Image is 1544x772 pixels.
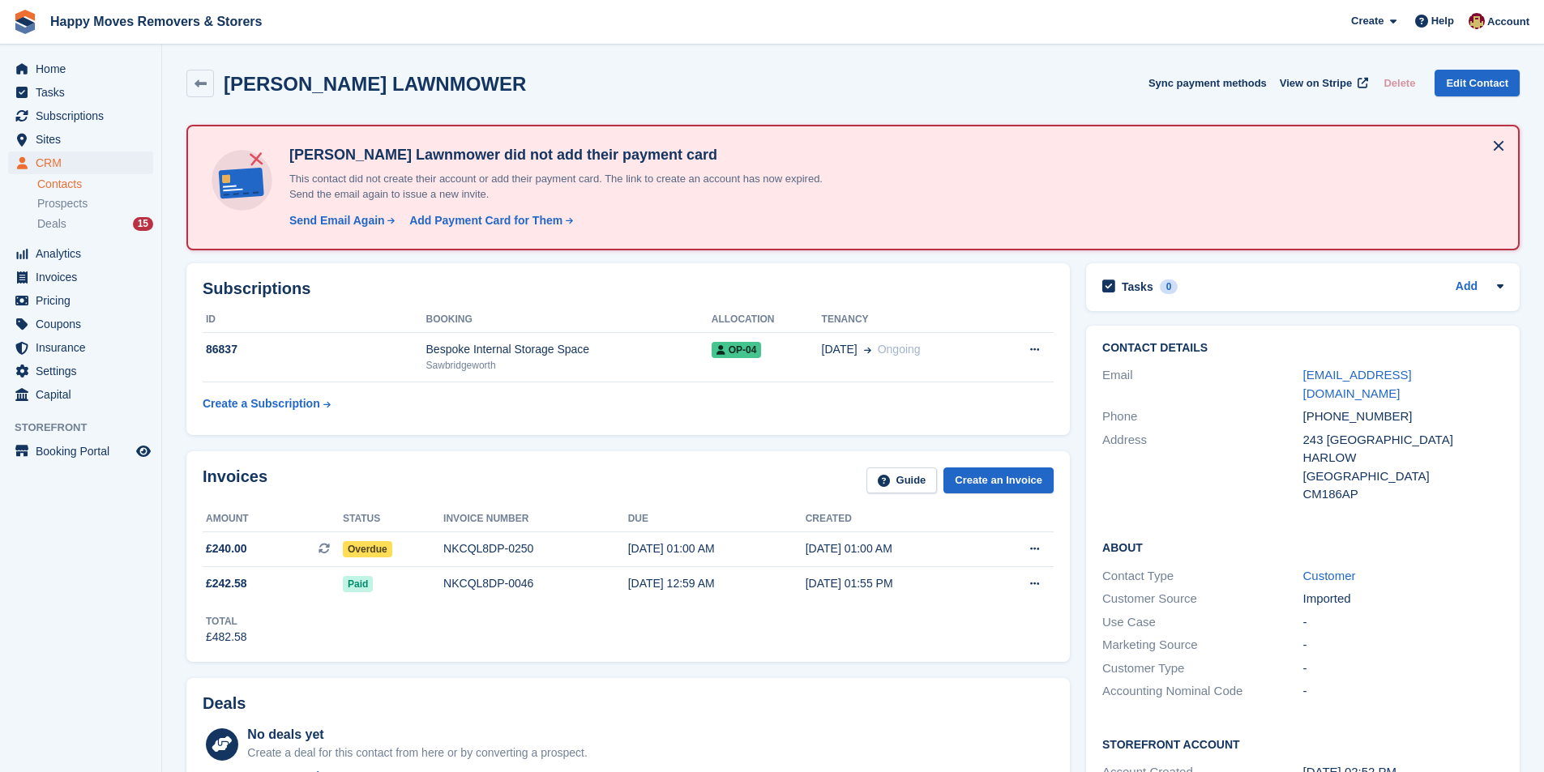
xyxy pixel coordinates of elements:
a: Preview store [134,441,153,461]
span: Coupons [36,313,133,335]
span: Invoices [36,266,133,288]
th: Allocation [712,307,822,333]
a: menu [8,104,153,127]
span: Account [1487,14,1529,30]
span: Settings [36,360,133,382]
h2: Storefront Account [1102,736,1503,752]
a: menu [8,336,153,359]
div: Accounting Nominal Code [1102,682,1302,701]
span: Prospects [37,196,88,211]
p: This contact did not create their account or add their payment card. The link to create an accoun... [283,171,850,203]
div: Create a Subscription [203,395,320,412]
div: Bespoke Internal Storage Space [426,341,712,358]
div: 243 [GEOGRAPHIC_DATA] [1303,431,1503,450]
h2: About [1102,539,1503,555]
div: NKCQL8DP-0250 [443,540,628,557]
div: Phone [1102,407,1302,426]
a: menu [8,128,153,151]
th: Due [628,506,806,532]
div: [DATE] 12:59 AM [628,575,806,592]
span: Pricing [36,289,133,312]
span: CRM [36,151,133,174]
h2: Tasks [1122,279,1153,294]
span: Booking Portal [36,440,133,463]
a: menu [8,81,153,104]
div: Address [1102,431,1302,504]
span: £242.58 [206,575,247,592]
div: Customer Type [1102,659,1302,678]
div: Imported [1303,590,1503,608]
a: Prospects [37,195,153,212]
div: £482.58 [206,629,247,646]
div: Total [206,614,247,629]
div: Contact Type [1102,567,1302,586]
img: stora-icon-8386f47178a22dfd0bd8f6a31ec36ba5ce8667c1dd55bd0f319d3a0aa187defe.svg [13,10,37,34]
div: No deals yet [247,725,587,744]
a: menu [8,242,153,265]
div: Use Case [1102,613,1302,632]
span: Overdue [343,541,392,557]
span: Tasks [36,81,133,104]
a: menu [8,151,153,174]
div: - [1303,613,1503,632]
span: Analytics [36,242,133,265]
a: Deals 15 [37,215,153,232]
div: - [1303,682,1503,701]
a: [EMAIL_ADDRESS][DOMAIN_NAME] [1303,368,1412,400]
th: Booking [426,307,712,333]
a: Add Payment Card for Them [403,212,575,229]
img: no-card-linked-e7822e413c904bf8b177c4d89f31251c4716f9871600ec3ca5bfc59e148c83f4.svg [207,146,276,215]
span: Ongoing [878,343,921,356]
a: Customer [1303,569,1356,582]
th: ID [203,307,426,333]
span: Sites [36,128,133,151]
span: OP-04 [712,342,762,358]
div: Send Email Again [289,212,385,229]
div: Add Payment Card for Them [409,212,562,229]
a: menu [8,440,153,463]
th: Tenancy [822,307,994,333]
span: Storefront [15,420,161,436]
div: 15 [133,217,153,231]
div: [DATE] 01:55 PM [806,575,985,592]
div: HARLOW [1303,449,1503,467]
button: Delete [1377,70,1422,96]
a: menu [8,289,153,312]
span: [DATE] [822,341,858,358]
a: menu [8,313,153,335]
a: menu [8,383,153,406]
span: Create [1351,13,1384,29]
span: Insurance [36,336,133,359]
span: Home [36,58,133,80]
th: Invoice number [443,506,628,532]
div: Sawbridgeworth [426,358,712,373]
span: £240.00 [206,540,247,557]
h2: Contact Details [1102,342,1503,355]
h4: [PERSON_NAME] Lawnmower did not add their payment card [283,146,850,164]
h2: Subscriptions [203,279,1054,298]
button: Sync payment methods [1148,70,1267,96]
div: Marketing Source [1102,636,1302,655]
span: Capital [36,383,133,406]
a: Create an Invoice [943,467,1054,494]
div: NKCQL8DP-0046 [443,575,628,592]
a: Happy Moves Removers & Storers [44,8,268,35]
div: 0 [1160,279,1178,294]
div: [DATE] 01:00 AM [806,540,985,557]
a: menu [8,266,153,288]
a: menu [8,360,153,382]
div: Customer Source [1102,590,1302,608]
th: Status [343,506,443,532]
div: 86837 [203,341,426,358]
div: - [1303,636,1503,655]
a: Add [1456,278,1478,296]
span: View on Stripe [1280,75,1352,92]
th: Amount [203,506,343,532]
span: Deals [37,216,66,232]
div: Create a deal for this contact from here or by converting a prospect. [247,744,587,761]
a: View on Stripe [1273,70,1371,96]
a: Contacts [37,177,153,192]
span: Help [1431,13,1454,29]
div: Email [1102,366,1302,403]
div: - [1303,659,1503,678]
